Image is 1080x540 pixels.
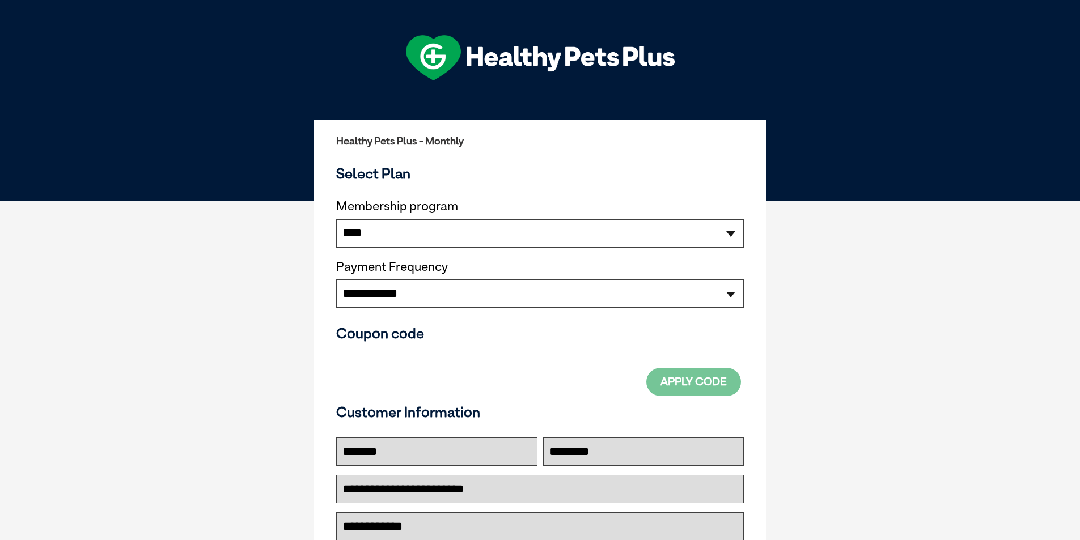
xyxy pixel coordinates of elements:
label: Payment Frequency [336,260,448,274]
img: hpp-logo-landscape-green-white.png [406,35,675,80]
h3: Customer Information [336,403,744,420]
h3: Coupon code [336,325,744,342]
label: Membership program [336,199,744,214]
button: Apply Code [646,368,741,396]
h3: Select Plan [336,165,744,182]
h2: Healthy Pets Plus - Monthly [336,135,744,147]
